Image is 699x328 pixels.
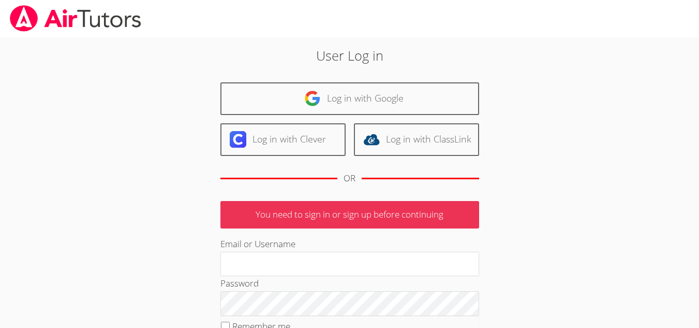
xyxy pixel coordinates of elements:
img: airtutors_banner-c4298cdbf04f3fff15de1276eac7730deb9818008684d7c2e4769d2f7ddbe033.png [9,5,142,32]
div: OR [344,171,355,186]
label: Password [220,277,259,289]
p: You need to sign in or sign up before continuing [220,201,479,229]
label: Email or Username [220,238,295,250]
img: google-logo-50288ca7cdecda66e5e0955fdab243c47b7ad437acaf1139b6f446037453330a.svg [304,90,321,107]
img: classlink-logo-d6bb404cc1216ec64c9a2012d9dc4662098be43eaf13dc465df04b49fa7ab582.svg [363,131,380,148]
a: Log in with Clever [220,123,346,156]
img: clever-logo-6eab21bc6e7a338710f1a6ff85c0baf02591cd810cc4098c63d3a4b26e2feb20.svg [230,131,246,148]
a: Log in with Google [220,82,479,115]
a: Log in with ClassLink [354,123,479,156]
h2: User Log in [161,46,539,65]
